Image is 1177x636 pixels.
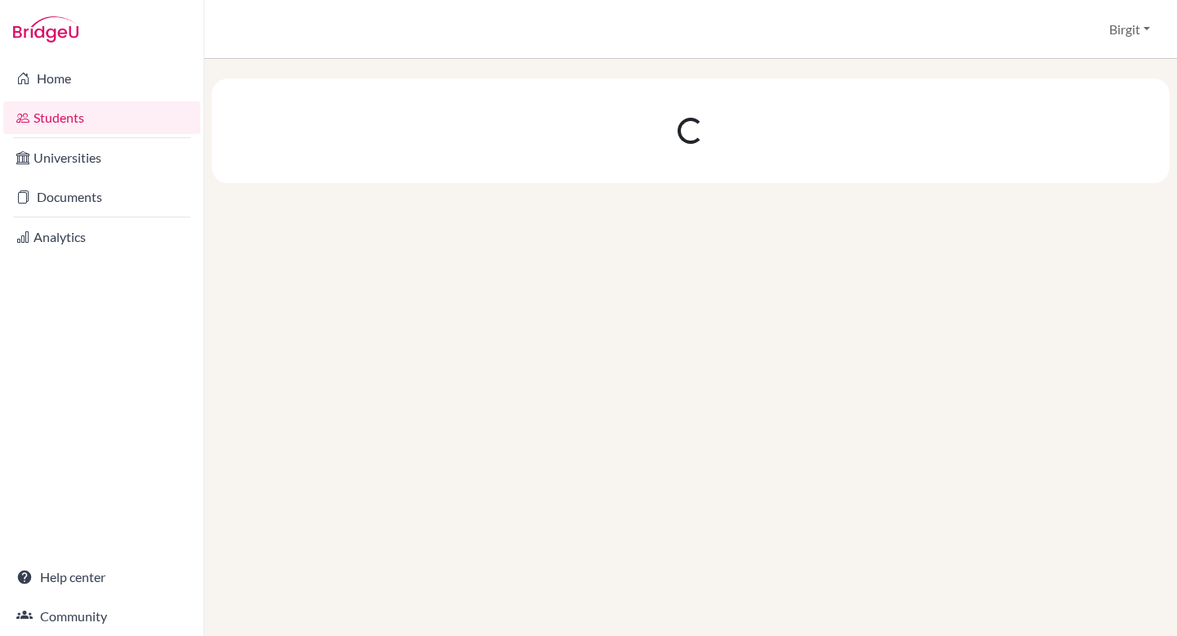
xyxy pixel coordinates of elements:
button: Birgit [1102,14,1157,45]
a: Universities [3,141,200,174]
a: Documents [3,181,200,213]
a: Community [3,600,200,633]
a: Students [3,101,200,134]
a: Analytics [3,221,200,253]
a: Help center [3,561,200,593]
img: Bridge-U [13,16,78,43]
a: Home [3,62,200,95]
